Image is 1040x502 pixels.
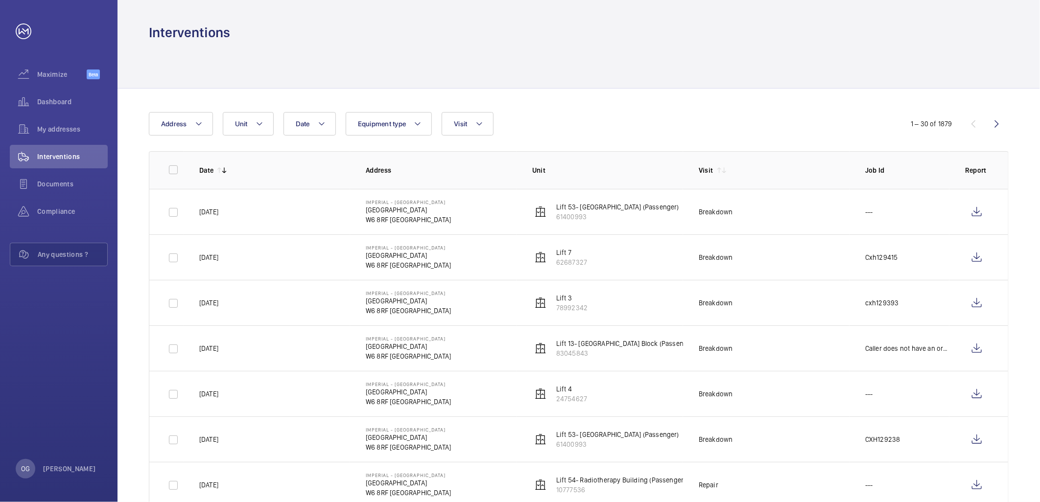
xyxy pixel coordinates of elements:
[366,433,451,442] p: [GEOGRAPHIC_DATA]
[366,290,451,296] p: Imperial - [GEOGRAPHIC_DATA]
[296,120,310,128] span: Date
[699,298,733,308] div: Breakdown
[43,464,96,474] p: [PERSON_NAME]
[865,207,873,217] p: ---
[366,296,451,306] p: [GEOGRAPHIC_DATA]
[366,442,451,452] p: W6 8RF [GEOGRAPHIC_DATA]
[366,488,451,498] p: W6 8RF [GEOGRAPHIC_DATA]
[366,215,451,225] p: W6 8RF [GEOGRAPHIC_DATA]
[366,306,451,316] p: W6 8RF [GEOGRAPHIC_DATA]
[366,427,451,433] p: Imperial - [GEOGRAPHIC_DATA]
[699,389,733,399] div: Breakdown
[366,397,451,407] p: W6 8RF [GEOGRAPHIC_DATA]
[442,112,493,136] button: Visit
[699,343,733,353] div: Breakdown
[535,297,546,309] img: elevator.svg
[556,339,696,348] p: Lift 13- [GEOGRAPHIC_DATA] Block (Passenger)
[366,336,451,342] p: Imperial - [GEOGRAPHIC_DATA]
[366,165,517,175] p: Address
[37,124,108,134] span: My addresses
[366,381,451,387] p: Imperial - [GEOGRAPHIC_DATA]
[556,394,587,404] p: 24754627
[532,165,683,175] p: Unit
[454,120,467,128] span: Visit
[37,179,108,189] span: Documents
[865,298,899,308] p: cxh129393
[284,112,336,136] button: Date
[556,248,587,257] p: Lift 7
[149,112,213,136] button: Address
[535,206,546,218] img: elevator.svg
[865,343,949,353] p: Caller does not have an order number
[38,250,107,259] span: Any questions ?
[346,112,432,136] button: Equipment type
[366,472,451,478] p: Imperial - [GEOGRAPHIC_DATA]
[535,434,546,445] img: elevator.svg
[21,464,30,474] p: OG
[366,387,451,397] p: [GEOGRAPHIC_DATA]
[699,207,733,217] div: Breakdown
[556,293,588,303] p: Lift 3
[535,342,546,354] img: elevator.svg
[37,97,108,107] span: Dashboard
[556,475,686,485] p: Lift 54- Radiotherapy Building (Passenger)
[37,206,108,216] span: Compliance
[223,112,274,136] button: Unit
[699,165,713,175] p: Visit
[87,69,100,79] span: Beta
[149,23,230,42] h1: Interventions
[556,212,679,222] p: 61400993
[199,252,218,262] p: [DATE]
[366,251,451,260] p: [GEOGRAPHIC_DATA]
[965,165,989,175] p: Report
[699,480,718,490] div: Repair
[556,202,679,212] p: Lift 53- [GEOGRAPHIC_DATA] (Passenger)
[865,252,898,262] p: Cxh129415
[556,485,686,495] p: 10777536
[865,389,873,399] p: ---
[199,165,213,175] p: Date
[556,257,587,267] p: 62687327
[699,434,733,444] div: Breakdown
[366,342,451,351] p: [GEOGRAPHIC_DATA]
[199,298,218,308] p: [DATE]
[556,303,588,313] p: 78992342
[556,430,679,439] p: Lift 53- [GEOGRAPHIC_DATA] (Passenger)
[37,69,87,79] span: Maximize
[366,205,451,215] p: [GEOGRAPHIC_DATA]
[556,384,587,394] p: Lift 4
[535,388,546,400] img: elevator.svg
[161,120,187,128] span: Address
[366,199,451,205] p: Imperial - [GEOGRAPHIC_DATA]
[235,120,248,128] span: Unit
[199,343,218,353] p: [DATE]
[535,251,546,263] img: elevator.svg
[699,252,733,262] div: Breakdown
[366,260,451,270] p: W6 8RF [GEOGRAPHIC_DATA]
[366,478,451,488] p: [GEOGRAPHIC_DATA]
[199,389,218,399] p: [DATE]
[199,434,218,444] p: [DATE]
[37,152,108,161] span: Interventions
[358,120,406,128] span: Equipment type
[865,480,873,490] p: ---
[366,351,451,361] p: W6 8RF [GEOGRAPHIC_DATA]
[911,119,952,129] div: 1 – 30 of 1879
[535,479,546,491] img: elevator.svg
[556,348,696,358] p: 83045843
[199,207,218,217] p: [DATE]
[556,439,679,449] p: 61400993
[865,165,949,175] p: Job Id
[199,480,218,490] p: [DATE]
[366,245,451,251] p: Imperial - [GEOGRAPHIC_DATA]
[865,434,900,444] p: CXH129238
